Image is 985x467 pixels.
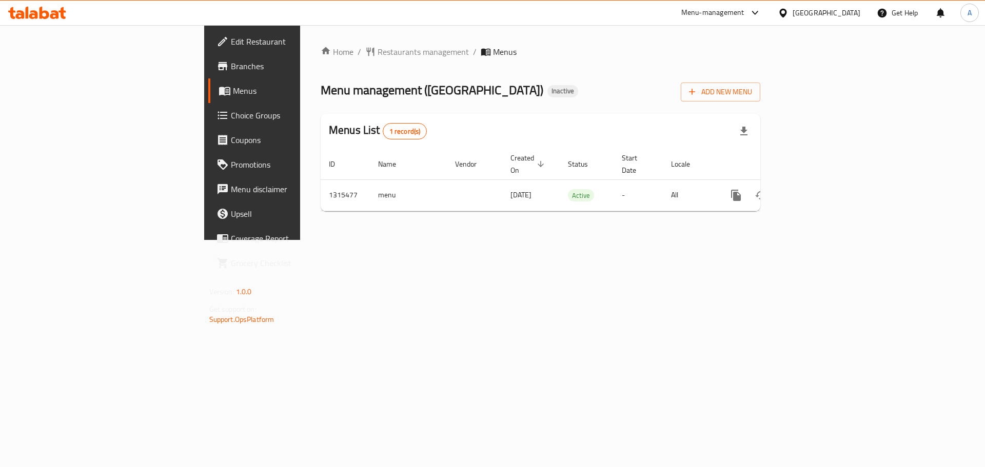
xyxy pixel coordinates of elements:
[510,152,547,176] span: Created On
[968,7,972,18] span: A
[383,127,427,136] span: 1 record(s)
[231,257,361,269] span: Grocery Checklist
[547,85,578,97] div: Inactive
[671,158,703,170] span: Locale
[568,190,594,201] span: Active
[208,103,369,128] a: Choice Groups
[568,189,594,201] div: Active
[208,177,369,201] a: Menu disclaimer
[208,78,369,103] a: Menus
[208,226,369,251] a: Coverage Report
[209,302,257,316] span: Get support on:
[681,83,760,101] button: Add New Menu
[614,179,663,211] td: -
[209,313,274,326] a: Support.OpsPlatform
[663,179,716,211] td: All
[233,85,361,97] span: Menus
[208,251,369,275] a: Grocery Checklist
[383,123,427,139] div: Total records count
[365,46,469,58] a: Restaurants management
[231,183,361,195] span: Menu disclaimer
[493,46,517,58] span: Menus
[208,54,369,78] a: Branches
[208,29,369,54] a: Edit Restaurant
[378,46,469,58] span: Restaurants management
[231,232,361,245] span: Coverage Report
[724,183,748,208] button: more
[231,60,361,72] span: Branches
[455,158,490,170] span: Vendor
[321,78,543,101] span: Menu management ( [GEOGRAPHIC_DATA] )
[231,158,361,171] span: Promotions
[547,87,578,95] span: Inactive
[748,183,773,208] button: Change Status
[209,285,234,298] span: Version:
[622,152,651,176] span: Start Date
[321,149,831,211] table: enhanced table
[208,201,369,226] a: Upsell
[378,158,409,170] span: Name
[329,158,348,170] span: ID
[716,149,831,180] th: Actions
[732,119,756,144] div: Export file
[681,7,744,19] div: Menu-management
[321,46,760,58] nav: breadcrumb
[473,46,477,58] li: /
[689,86,752,98] span: Add New Menu
[231,35,361,48] span: Edit Restaurant
[510,188,531,201] span: [DATE]
[231,134,361,146] span: Coupons
[208,128,369,152] a: Coupons
[231,208,361,220] span: Upsell
[568,158,601,170] span: Status
[793,7,860,18] div: [GEOGRAPHIC_DATA]
[236,285,252,298] span: 1.0.0
[329,123,427,139] h2: Menus List
[208,152,369,177] a: Promotions
[231,109,361,121] span: Choice Groups
[370,179,447,211] td: menu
